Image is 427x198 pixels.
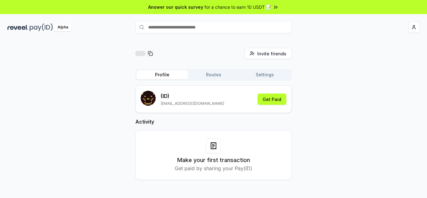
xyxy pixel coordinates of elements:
h3: Make your first transaction [177,156,250,165]
img: pay_id [30,23,53,31]
span: Invite friends [257,50,286,57]
h2: Activity [135,118,292,125]
div: Alpha [54,23,72,31]
p: [EMAIL_ADDRESS][DOMAIN_NAME] [161,101,224,106]
button: Settings [239,70,290,79]
button: Invite friends [244,48,292,59]
button: Profile [137,70,188,79]
p: (ID) [161,92,224,100]
button: Get Paid [258,94,286,105]
img: reveel_dark [8,23,28,31]
p: Get paid by sharing your Pay(ID) [175,165,252,172]
span: Answer our quick survey [148,4,203,10]
button: Routes [188,70,239,79]
span: for a chance to earn 10 USDT 📝 [204,4,271,10]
